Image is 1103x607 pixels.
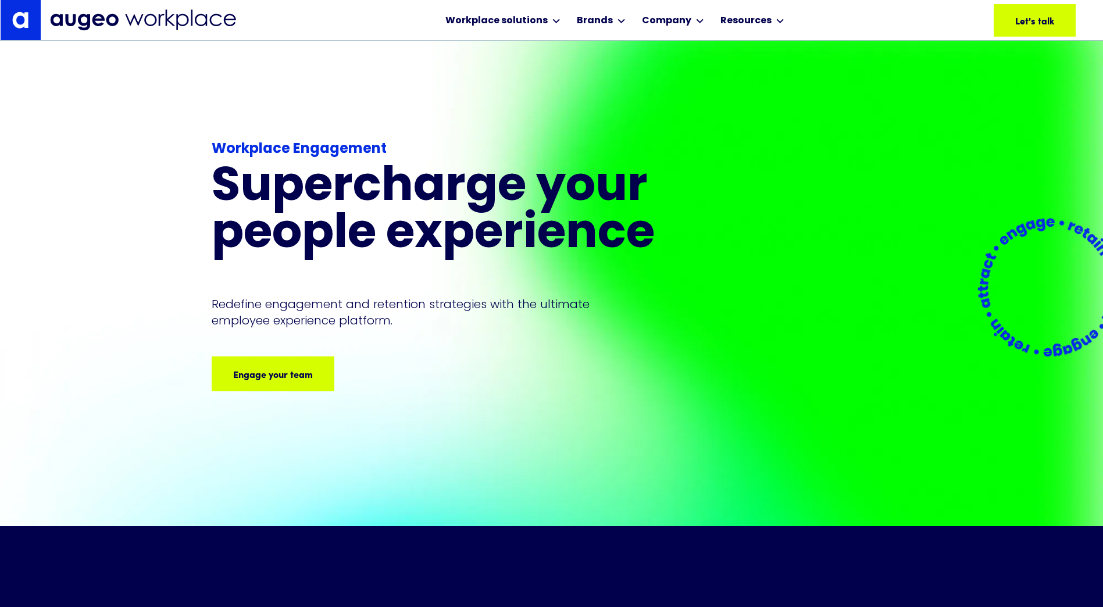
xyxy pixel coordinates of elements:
div: Workplace solutions [445,14,548,28]
div: Resources [720,14,772,28]
p: Redefine engagement and retention strategies with the ultimate employee experience platform. [212,296,612,329]
div: Brands [577,14,613,28]
div: Workplace Engagement [212,139,714,160]
a: Engage your team [212,356,334,391]
div: Company [642,14,691,28]
img: Augeo's "a" monogram decorative logo in white. [12,12,28,28]
img: Augeo Workplace business unit full logo in mignight blue. [50,9,236,31]
a: Let's talk [994,4,1076,37]
h1: Supercharge your people experience [212,165,714,259]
